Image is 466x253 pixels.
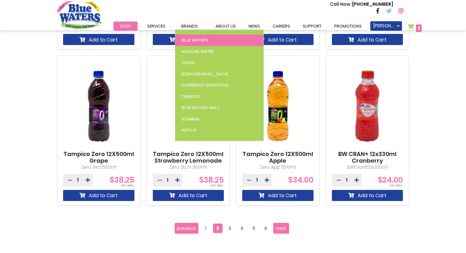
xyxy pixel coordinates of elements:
[332,190,403,201] button: Add to Cart
[237,224,247,233] a: 4
[63,190,134,201] button: Add to Cart
[332,34,403,45] button: Add to Cart
[182,116,199,122] span: Stamina
[63,62,134,151] img: Tampico Zero 12X500ml Grape
[175,223,198,234] a: previous
[153,190,224,201] button: Add to Cart
[182,127,197,133] span: WitLuv
[418,25,420,31] span: 1
[276,224,286,233] span: next
[332,151,403,164] a: BW CRAN+ 12x330ml Cranberry
[120,23,131,29] span: Shop
[213,224,223,233] span: 2
[332,164,403,171] p: BWCranB12x330ml
[63,151,134,164] a: Tampico Zero 12X500ml Grape
[261,224,271,233] a: 6
[242,151,314,164] a: Tampico Zero 12X500ml Apple
[153,151,224,164] a: Tampico Zero 12X500ml Strawberry Lemonade
[242,22,266,31] a: News
[182,49,214,55] span: Alkaline Water
[330,1,352,7] span: Call Now :
[273,223,289,234] a: next
[225,224,235,233] a: 3
[266,22,296,31] a: careers
[147,23,165,29] span: Services
[182,105,219,111] span: Blue Waters Malt
[63,164,134,171] p: Zero Gra 500ml
[153,62,224,151] img: Tampico Zero 12X500ml Strawberry Lemonade
[328,22,368,31] a: Promotions
[181,23,198,29] span: Brands
[209,22,242,31] a: about us
[249,224,259,233] a: 5
[242,62,314,151] img: Tampico Zero 12X500ml Apple
[153,34,224,45] button: Add to Cart
[182,60,196,66] span: Cran+
[182,82,229,88] span: Caribbean Traditions
[182,71,228,77] span: [DEMOGRAPHIC_DATA]
[330,1,393,8] p: [PHONE_NUMBER]
[296,22,328,31] a: support
[182,94,200,100] span: Tampico
[63,34,134,45] button: Add to Cart
[201,224,210,233] a: 1
[57,1,101,29] a: store logo
[378,175,403,185] span: $24.00
[110,175,134,185] span: $38.25
[153,164,224,171] p: Zero StLm 500ml
[407,23,422,33] a: 1
[177,224,196,233] span: previous
[288,175,314,185] span: $34.00
[199,175,224,185] span: $38.25
[242,190,314,201] button: Add to Cart
[182,37,208,43] span: Blue Waters
[242,34,314,45] button: Add to Cart
[242,164,314,171] p: Zero App 500ml
[332,62,403,151] img: BW CRAN+ 12x330ml Cranberry
[370,21,402,31] a: [PERSON_NAME]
